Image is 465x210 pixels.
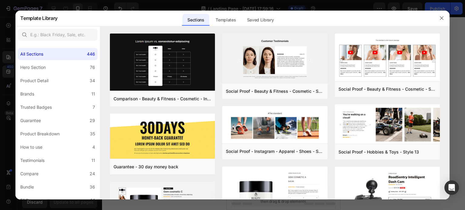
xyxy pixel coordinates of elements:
[110,114,215,160] img: g30.png
[211,14,241,26] div: Templates
[87,50,95,58] div: 446
[20,170,38,177] div: Compare
[38,133,75,140] div: Choose templates
[222,34,327,84] img: sp16.png
[20,130,60,137] div: Product Breakdown
[20,117,41,124] div: Guarantee
[93,104,95,111] div: 7
[20,90,34,98] div: Brands
[91,90,95,98] div: 11
[5,43,109,73] h2: Rich Text Editor. Editing area: main
[20,144,42,151] div: How to use
[18,29,97,41] input: E.g.: Black Friday, Sale, etc.
[114,95,211,102] div: Comparison - Beauty & Fitness - Cosmetic - Ingredients - Style 19
[114,163,178,170] div: Guarantee - 30 day money back
[20,183,34,191] div: Bundle
[222,106,327,145] img: sp30.png
[90,183,95,191] div: 36
[338,148,419,156] div: Social Proof - Hobbies & Toys - Style 13
[90,170,95,177] div: 24
[226,88,324,95] div: Social Proof - Beauty & Fitness - Cosmetic - Style 16
[41,154,73,160] div: Generate layout
[5,43,108,72] p: Y Cómo Este Dispositivo Avanzado Eliminó Mi Papada Y Logró Un Cuello Más Firme En 21 Días — sin d...
[91,157,95,164] div: 11
[92,144,95,151] div: 4
[90,77,95,84] div: 34
[5,120,34,126] span: Add section
[20,104,52,111] div: Trusted Badges
[20,64,46,71] div: Hero Section
[20,157,45,164] div: Testimonials
[20,77,48,84] div: Product Detail
[90,130,95,137] div: 35
[90,117,95,124] div: 29
[36,141,77,146] span: inspired by CRO experts
[242,14,279,26] div: Saved Library
[444,180,459,195] div: Open Intercom Messenger
[335,34,440,82] img: sp8.png
[20,197,31,204] div: FAQs
[91,197,95,204] div: 14
[38,174,75,181] div: Add blank section
[40,161,73,167] span: from URL or image
[226,148,324,155] div: Social Proof - Instagram - Apparel - Shoes - Style 30
[110,34,215,92] img: c19.png
[335,104,440,145] img: sp13.png
[90,64,95,71] div: 76
[20,10,58,26] h2: Template Library
[20,50,43,58] div: All Sections
[338,86,436,93] div: Social Proof - Beauty & Fitness - Cosmetic - Style 8
[183,14,209,26] div: Sections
